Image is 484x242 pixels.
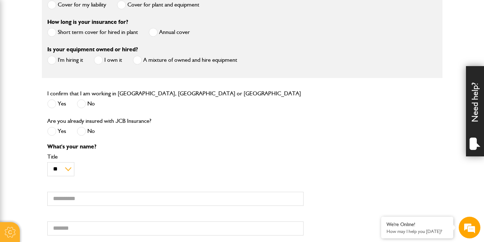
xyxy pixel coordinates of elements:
label: Title [47,154,304,160]
label: I own it [94,56,122,65]
label: Is your equipment owned or hired? [47,47,138,52]
label: I confirm that I am working in [GEOGRAPHIC_DATA], [GEOGRAPHIC_DATA] or [GEOGRAPHIC_DATA] [47,91,301,96]
label: A mixture of owned and hire equipment [133,56,237,65]
label: I'm hiring it [47,56,83,65]
input: Enter your email address [9,88,132,104]
label: Cover for my liability [47,0,106,9]
label: Annual cover [149,28,190,37]
p: How may I help you today? [387,229,448,234]
label: No [77,99,95,108]
div: Minimize live chat window [118,4,136,21]
label: Short term cover for hired in plant [47,28,138,37]
label: No [77,127,95,136]
p: What's your name? [47,144,304,150]
input: Enter your phone number [9,109,132,125]
div: We're Online! [387,221,448,228]
label: Yes [47,127,66,136]
img: d_20077148190_company_1631870298795_20077148190 [12,40,30,50]
label: Cover for plant and equipment [117,0,199,9]
label: Are you already insured with JCB Insurance? [47,118,151,124]
textarea: Type your message and hit 'Enter' [9,131,132,183]
em: Start Chat [98,189,131,199]
label: How long is your insurance for? [47,19,128,25]
div: Need help? [466,66,484,156]
div: Chat with us now [38,40,121,50]
input: Enter your last name [9,67,132,83]
label: Yes [47,99,66,108]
